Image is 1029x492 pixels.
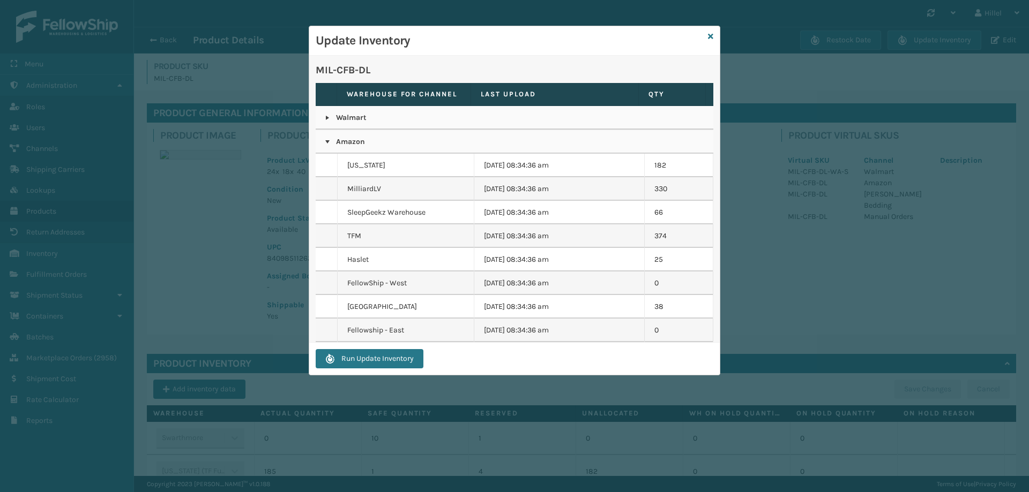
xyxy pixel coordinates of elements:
[645,177,713,201] td: 330
[474,177,645,201] td: [DATE] 08:34:36 am
[474,201,645,224] td: [DATE] 08:34:36 am
[645,201,713,224] td: 66
[338,201,474,224] td: SleepGeekz Warehouse
[645,295,713,319] td: 38
[481,89,629,99] label: Last Upload
[316,349,423,368] button: Run Update Inventory
[325,137,704,147] p: Amazon
[316,33,704,49] h3: Update Inventory
[474,154,645,177] td: [DATE] 08:34:36 am
[474,224,645,248] td: [DATE] 08:34:36 am
[645,154,713,177] td: 182
[474,271,645,295] td: [DATE] 08:34:36 am
[645,224,713,248] td: 374
[338,271,474,295] td: FellowShip - West
[645,271,713,295] td: 0
[325,112,704,123] p: Walmart
[474,295,645,319] td: [DATE] 08:34:36 am
[645,319,713,342] td: 0
[338,295,474,319] td: [GEOGRAPHIC_DATA]
[338,224,474,248] td: TFM
[645,248,713,271] td: 25
[338,248,474,271] td: Haslet
[316,62,713,78] p: MIL-CFB-DL
[474,248,645,271] td: [DATE] 08:34:36 am
[338,177,474,201] td: MilliardLV
[347,89,461,99] label: Warehouse for channel
[338,154,474,177] td: [US_STATE]
[648,89,696,99] label: QTY
[338,319,474,342] td: Fellowship - East
[474,319,645,342] td: [DATE] 08:34:36 am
